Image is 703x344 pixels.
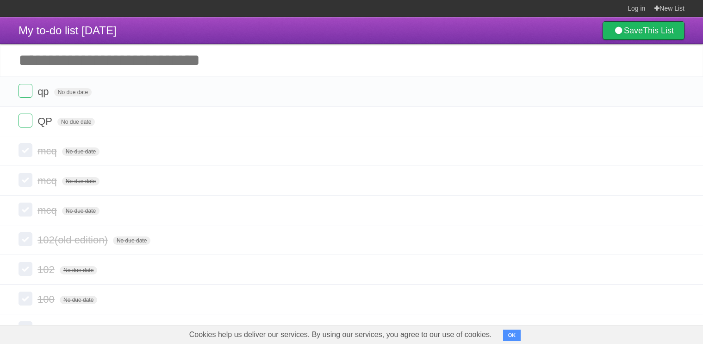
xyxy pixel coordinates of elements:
a: SaveThis List [603,21,684,40]
span: 102 [37,264,57,275]
label: Done [19,292,32,306]
label: Done [19,114,32,127]
span: mcq [37,204,59,216]
span: 85 [37,323,51,335]
span: No due date [54,88,92,96]
span: No due date [60,296,97,304]
label: Done [19,203,32,217]
span: qp [37,86,51,97]
span: No due date [60,266,97,274]
span: 100 [37,293,57,305]
label: Done [19,143,32,157]
span: No due date [113,236,150,245]
span: Cookies help us deliver our services. By using our services, you agree to our use of cookies. [180,325,501,344]
button: OK [503,330,521,341]
label: Done [19,232,32,246]
span: No due date [62,207,100,215]
span: My to-do list [DATE] [19,24,117,37]
span: No due date [57,118,95,126]
label: Done [19,84,32,98]
span: 102(old edition) [37,234,110,246]
label: Done [19,262,32,276]
span: mcq [37,175,59,186]
b: This List [643,26,674,35]
span: mcq [37,145,59,157]
label: Done [19,321,32,335]
span: No due date [62,177,100,185]
span: QP [37,115,55,127]
label: Done [19,173,32,187]
span: No due date [62,147,100,156]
